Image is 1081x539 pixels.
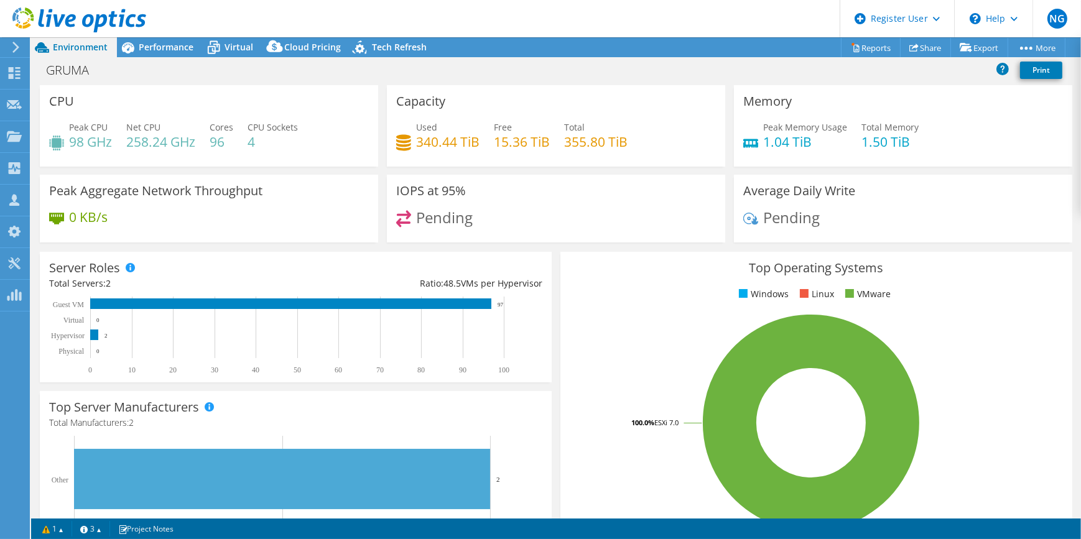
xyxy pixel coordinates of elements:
[34,521,72,537] a: 1
[736,287,789,301] li: Windows
[49,94,74,108] h3: CPU
[139,41,193,53] span: Performance
[416,207,473,228] span: Pending
[63,316,85,325] text: Virtual
[295,277,542,290] div: Ratio: VMs per Hypervisor
[335,366,342,374] text: 60
[169,366,177,374] text: 20
[496,476,500,483] text: 2
[1020,62,1062,79] a: Print
[211,366,218,374] text: 30
[210,135,233,149] h4: 96
[104,333,108,339] text: 2
[96,348,100,354] text: 0
[842,287,891,301] li: VMware
[950,38,1008,57] a: Export
[106,277,111,289] span: 2
[654,418,679,427] tspan: ESXi 7.0
[248,121,298,133] span: CPU Sockets
[58,347,84,356] text: Physical
[861,121,919,133] span: Total Memory
[570,261,1063,275] h3: Top Operating Systems
[494,135,550,149] h4: 15.36 TiB
[126,121,160,133] span: Net CPU
[126,135,195,149] h4: 258.24 GHz
[797,287,834,301] li: Linux
[763,207,820,228] span: Pending
[494,121,512,133] span: Free
[743,94,792,108] h3: Memory
[49,277,295,290] div: Total Servers:
[69,135,112,149] h4: 98 GHz
[52,476,68,484] text: Other
[763,121,847,133] span: Peak Memory Usage
[109,521,182,537] a: Project Notes
[53,300,84,309] text: Guest VM
[459,366,466,374] text: 90
[376,366,384,374] text: 70
[284,41,341,53] span: Cloud Pricing
[1047,9,1067,29] span: NG
[294,366,301,374] text: 50
[900,38,951,57] a: Share
[372,41,427,53] span: Tech Refresh
[252,366,259,374] text: 40
[53,41,108,53] span: Environment
[564,135,628,149] h4: 355.80 TiB
[970,13,981,24] svg: \n
[396,94,445,108] h3: Capacity
[1008,38,1065,57] a: More
[417,366,425,374] text: 80
[763,135,847,149] h4: 1.04 TiB
[498,302,504,308] text: 97
[51,331,85,340] text: Hypervisor
[416,135,480,149] h4: 340.44 TiB
[443,277,461,289] span: 48.5
[96,317,100,323] text: 0
[72,521,110,537] a: 3
[743,184,855,198] h3: Average Daily Write
[69,210,108,224] h4: 0 KB/s
[498,366,509,374] text: 100
[861,135,919,149] h4: 1.50 TiB
[210,121,233,133] span: Cores
[49,400,199,414] h3: Top Server Manufacturers
[248,135,298,149] h4: 4
[841,38,901,57] a: Reports
[69,121,108,133] span: Peak CPU
[416,121,437,133] span: Used
[128,366,136,374] text: 10
[129,417,134,428] span: 2
[49,416,542,430] h4: Total Manufacturers:
[49,261,120,275] h3: Server Roles
[88,366,92,374] text: 0
[396,184,466,198] h3: IOPS at 95%
[564,121,585,133] span: Total
[40,63,108,77] h1: GRUMA
[631,418,654,427] tspan: 100.0%
[49,184,262,198] h3: Peak Aggregate Network Throughput
[225,41,253,53] span: Virtual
